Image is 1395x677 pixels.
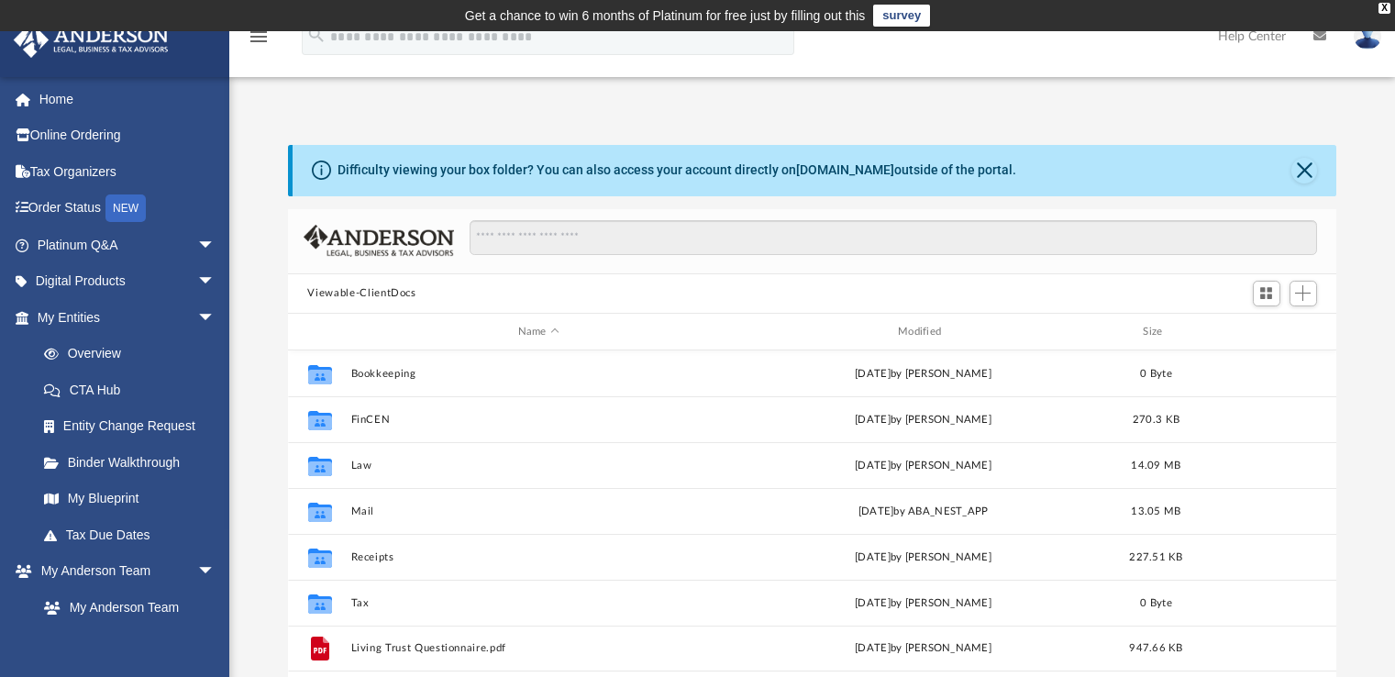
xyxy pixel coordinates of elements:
[338,161,1016,180] div: Difficulty viewing your box folder? You can also access your account directly on outside of the p...
[735,324,1112,340] div: Modified
[26,408,243,445] a: Entity Change Request
[1290,281,1317,306] button: Add
[1129,644,1182,654] span: 947.66 KB
[796,162,894,177] a: [DOMAIN_NAME]
[248,35,270,48] a: menu
[349,324,726,340] div: Name
[350,460,726,472] button: Law
[13,227,243,263] a: Platinum Q&Aarrow_drop_down
[465,5,866,27] div: Get a chance to win 6 months of Platinum for free just by filling out this
[1131,461,1180,471] span: 14.09 MB
[13,117,243,154] a: Online Ordering
[197,299,234,337] span: arrow_drop_down
[350,368,726,380] button: Bookkeeping
[307,285,415,302] button: Viewable-ClientDocs
[13,81,243,117] a: Home
[197,263,234,301] span: arrow_drop_down
[735,595,1111,612] div: [DATE] by [PERSON_NAME]
[735,366,1111,383] div: [DATE] by [PERSON_NAME]
[295,324,341,340] div: id
[13,553,234,590] a: My Anderson Teamarrow_drop_down
[1129,552,1182,562] span: 227.51 KB
[735,458,1111,474] div: [DATE] by [PERSON_NAME]
[1253,281,1280,306] button: Switch to Grid View
[735,412,1111,428] div: [DATE] by [PERSON_NAME]
[248,26,270,48] i: menu
[26,516,243,553] a: Tax Due Dates
[735,504,1111,520] div: [DATE] by ABA_NEST_APP
[8,22,174,58] img: Anderson Advisors Platinum Portal
[350,643,726,655] button: Living Trust Questionnaire.pdf
[26,589,225,626] a: My Anderson Team
[197,227,234,264] span: arrow_drop_down
[735,641,1111,658] div: [DATE] by [PERSON_NAME]
[26,444,243,481] a: Binder Walkthrough
[1291,158,1317,183] button: Close
[1131,506,1180,516] span: 13.05 MB
[197,553,234,591] span: arrow_drop_down
[1354,23,1381,50] img: User Pic
[26,372,243,408] a: CTA Hub
[1140,369,1172,379] span: 0 Byte
[1119,324,1192,340] div: Size
[350,414,726,426] button: FinCEN
[1140,598,1172,608] span: 0 Byte
[105,194,146,222] div: NEW
[26,481,234,517] a: My Blueprint
[350,597,726,609] button: Tax
[26,336,243,372] a: Overview
[13,299,243,336] a: My Entitiesarrow_drop_down
[306,25,327,45] i: search
[1132,415,1179,425] span: 270.3 KB
[1201,324,1329,340] div: id
[350,551,726,563] button: Receipts
[735,549,1111,566] div: [DATE] by [PERSON_NAME]
[873,5,930,27] a: survey
[13,190,243,228] a: Order StatusNEW
[13,263,243,300] a: Digital Productsarrow_drop_down
[350,505,726,517] button: Mail
[13,153,243,190] a: Tax Organizers
[470,220,1316,255] input: Search files and folders
[1378,3,1390,14] div: close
